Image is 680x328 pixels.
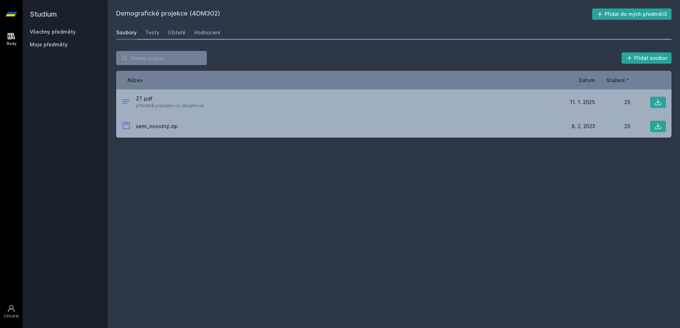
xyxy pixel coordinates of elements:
[145,29,159,36] div: Testy
[194,29,220,36] div: Hodnocení
[116,8,592,20] h2: Demografické projekce (4DM302)
[1,301,21,322] a: Uživatel
[570,99,595,106] span: 11. 1. 2025
[145,25,159,40] a: Testy
[6,41,17,46] div: Study
[30,41,68,48] span: Moje předměty
[595,99,630,106] div: 25
[122,97,130,108] div: PDF
[116,51,207,65] input: Hledej soubor
[579,76,595,84] button: Datum
[606,76,630,84] button: Stažení
[606,76,625,84] span: Stažení
[136,95,204,102] span: ZT.pdf
[116,25,137,40] a: Soubory
[595,123,630,130] div: 20
[168,25,186,40] a: Učitelé
[1,28,21,50] a: Study
[122,121,130,132] div: ZIP
[622,52,672,64] button: Přidat soubor
[194,25,220,40] a: Hodnocení
[136,123,178,130] span: semi_novotný.zip
[116,29,137,36] div: Soubory
[136,102,204,109] span: přibližně popsáno co obsahoval
[30,29,76,35] a: Všechny předměty
[4,313,19,319] div: Uživatel
[127,76,143,84] button: Název
[168,29,186,36] div: Učitelé
[572,123,595,130] span: 8. 2. 2023
[592,8,672,20] button: Přidat do mých předmětů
